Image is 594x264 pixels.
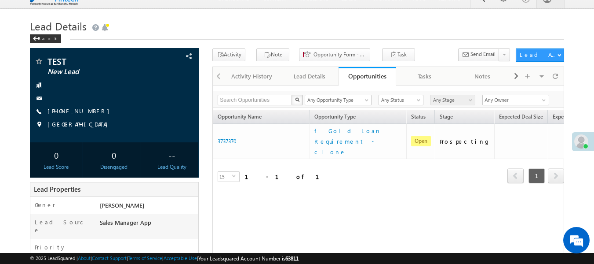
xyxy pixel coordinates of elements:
[310,112,406,123] span: Opportunity Type
[407,112,434,123] a: Status
[198,255,299,262] span: Your Leadsquared Account Number is
[288,71,331,82] div: Lead Details
[245,171,330,182] div: 1 - 1 of 1
[92,255,127,261] a: Contact Support
[128,255,162,261] a: Terms of Service
[30,254,299,263] span: © 2025 LeadSquared | | | | |
[382,48,415,61] button: Task
[100,201,144,209] span: [PERSON_NAME]
[47,107,114,116] span: [PHONE_NUMBER]
[78,255,91,261] a: About
[339,67,396,86] a: Opportunities
[147,147,196,163] div: --
[90,147,138,163] div: 0
[47,67,152,76] span: New Lead
[213,112,266,123] a: Opportunity Name
[507,169,524,183] a: prev
[164,255,197,261] a: Acceptable Use
[440,113,453,120] span: Stage
[482,95,549,105] input: Type to Search
[281,67,339,86] a: Lead Details
[295,97,299,102] img: Search
[256,48,289,61] button: Note
[454,67,511,86] a: Notes
[431,96,473,104] span: Any Stage
[411,136,431,146] span: Open
[520,51,557,59] div: Lead Actions
[435,112,457,123] a: Stage
[218,172,232,182] span: 15
[90,163,138,171] div: Disengaged
[15,46,37,58] img: d_60004797649_company_0_60004797649
[35,201,55,209] label: Owner
[440,138,491,145] div: Prospecting
[396,67,454,86] a: Tasks
[458,48,499,61] button: Send Email
[223,67,281,86] a: Activity History
[98,218,199,231] div: Sales Manager App
[403,71,446,82] div: Tasks
[47,120,112,129] span: [GEOGRAPHIC_DATA]
[299,48,370,61] button: Opportunity Form - Stage & Status
[11,82,160,196] textarea: Type your message and hit 'Enter'
[470,50,496,58] span: Send Email
[499,113,543,120] span: Expected Deal Size
[516,48,564,62] button: Lead Actions
[285,255,299,262] span: 63811
[147,163,196,171] div: Lead Quality
[305,96,366,104] span: Any Opportunity Type
[345,72,390,80] div: Opportunities
[379,96,421,104] span: Any Status
[35,243,66,251] label: Priority
[218,113,262,120] span: Opportunity Name
[430,95,475,105] a: Any Stage
[34,185,80,193] span: Lead Properties
[495,112,547,123] a: Expected Deal Size
[46,46,148,58] div: Chat with us now
[30,34,61,43] div: Back
[461,71,503,82] div: Notes
[120,204,160,216] em: Start Chat
[30,19,87,33] span: Lead Details
[230,71,273,82] div: Activity History
[314,126,402,157] a: f Gold Loan Requirement - clone
[47,57,152,66] span: TEST
[548,169,564,183] a: next
[232,174,239,178] span: select
[305,95,372,105] a: Any Opportunity Type
[144,4,165,26] div: Minimize live chat window
[548,168,564,183] span: next
[507,168,524,183] span: prev
[313,51,366,59] span: Opportunity Form - Stage & Status
[212,48,245,61] button: Activity
[35,218,91,234] label: Lead Source
[528,168,545,183] span: 1
[218,138,236,145] a: 3737370
[379,95,423,105] a: Any Status
[537,96,548,104] a: Show All Items
[32,147,81,163] div: 0
[32,163,81,171] div: Lead Score
[30,34,66,41] a: Back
